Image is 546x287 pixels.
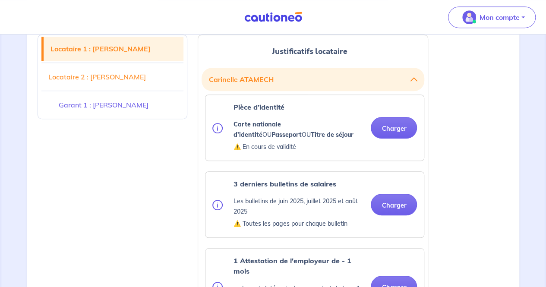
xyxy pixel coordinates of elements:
[233,180,336,188] strong: 3 derniers bulletins de salaires
[44,37,184,61] a: Locataire 1 : [PERSON_NAME]
[233,218,364,229] p: ⚠️ Toutes les pages pour chaque bulletin
[212,200,223,210] img: info.svg
[233,256,351,275] strong: 1 Attestation de l'employeur de - 1 mois
[448,6,536,28] button: illu_account_valid_menu.svgMon compte
[462,10,476,24] img: illu_account_valid_menu.svg
[371,117,417,139] button: Charger
[371,194,417,215] button: Charger
[41,65,184,89] a: Locataire 2 : [PERSON_NAME]
[233,119,364,140] p: OU OU
[241,12,306,22] img: Cautioneo
[205,171,424,238] div: categoryName: pay-slip, userCategory: cdi-without-trial
[233,120,281,139] strong: Carte nationale d'identité
[480,12,520,22] p: Mon compte
[233,142,364,152] p: ⚠️ En cours de validité
[208,71,417,88] button: Carinelle ATAMECH
[233,196,364,217] p: Les bulletins de juin 2025, juillet 2025 et août 2025
[233,103,284,111] strong: Pièce d’identité
[271,131,301,139] strong: Passeport
[41,93,184,117] a: Garant 1 : [PERSON_NAME]
[205,95,424,161] div: categoryName: national-id, userCategory: cdi-without-trial
[310,131,353,139] strong: Titre de séjour
[212,123,223,133] img: info.svg
[272,46,347,57] span: Justificatifs locataire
